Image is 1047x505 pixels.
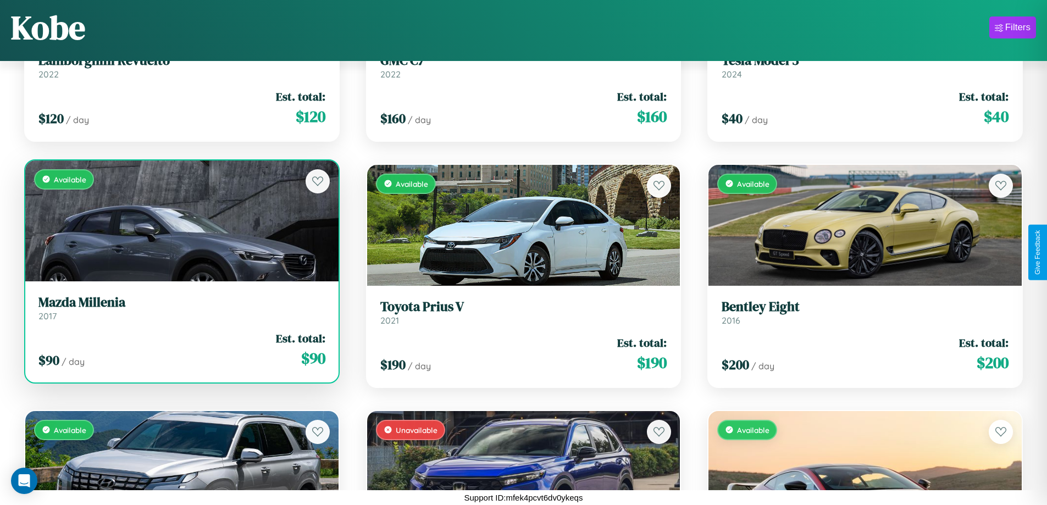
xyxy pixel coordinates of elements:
h3: Lamborghini Revuelto [38,53,325,69]
span: Available [396,179,428,188]
span: Est. total: [276,330,325,346]
span: / day [408,360,431,371]
a: Toyota Prius V2021 [380,299,667,326]
span: Available [54,425,86,435]
span: $ 90 [301,347,325,369]
span: 2022 [38,69,59,80]
div: Give Feedback [1034,230,1042,275]
span: / day [62,356,85,367]
span: $ 200 [977,352,1009,374]
a: Tesla Model 32024 [722,53,1009,80]
span: Unavailable [396,425,437,435]
span: $ 190 [637,352,667,374]
span: 2017 [38,310,57,321]
span: Est. total: [959,88,1009,104]
h3: GMC C7 [380,53,667,69]
h3: Tesla Model 3 [722,53,1009,69]
span: $ 160 [380,109,406,127]
a: Bentley Eight2016 [722,299,1009,326]
h1: Kobe [11,5,85,50]
a: GMC C72022 [380,53,667,80]
h3: Toyota Prius V [380,299,667,315]
span: $ 90 [38,351,59,369]
span: $ 40 [984,106,1009,127]
span: / day [751,360,774,371]
span: $ 40 [722,109,743,127]
h3: Bentley Eight [722,299,1009,315]
span: Available [737,425,769,435]
span: 2021 [380,315,399,326]
span: $ 200 [722,356,749,374]
span: 2016 [722,315,740,326]
span: / day [745,114,768,125]
span: Available [54,175,86,184]
span: $ 160 [637,106,667,127]
span: 2022 [380,69,401,80]
span: $ 120 [296,106,325,127]
a: Lamborghini Revuelto2022 [38,53,325,80]
p: Support ID: mfek4pcvt6dv0ykeqs [464,490,583,505]
div: Filters [1005,22,1031,33]
span: Est. total: [276,88,325,104]
button: Filters [989,16,1036,38]
span: Est. total: [617,88,667,104]
a: Mazda Millenia2017 [38,295,325,321]
span: Est. total: [617,335,667,351]
span: $ 120 [38,109,64,127]
span: $ 190 [380,356,406,374]
span: / day [66,114,89,125]
span: Available [737,179,769,188]
h3: Mazda Millenia [38,295,325,310]
div: Open Intercom Messenger [11,468,37,494]
span: / day [408,114,431,125]
span: Est. total: [959,335,1009,351]
span: 2024 [722,69,742,80]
